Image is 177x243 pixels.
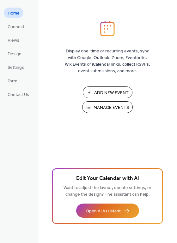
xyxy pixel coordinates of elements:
button: Add New Event [83,86,132,98]
span: Edit Your Calendar with AI [76,174,139,183]
span: Open AI Assistant [86,208,121,215]
a: Design [4,48,25,59]
a: Home [4,8,23,18]
span: Form [8,78,17,85]
span: Views [8,37,19,44]
a: Settings [4,62,28,72]
span: Display one-time or recurring events, sync with Google, Outlook, Zoom, Eventbrite, Wix Events or ... [65,48,150,74]
a: Views [4,35,23,45]
span: Design [8,51,21,57]
button: Open AI Assistant [76,204,139,218]
span: Home [8,10,20,17]
span: Contact Us [8,92,29,98]
span: Manage Events [94,104,129,111]
a: Form [4,75,21,86]
a: Connect [4,21,28,32]
span: Connect [8,24,24,30]
span: Settings [8,64,24,71]
img: logo_icon.svg [100,21,115,36]
a: Contact Us [4,89,33,99]
button: Manage Events [82,101,133,113]
span: Add New Event [94,90,129,96]
span: Want to adjust the layout, update settings, or change the design? The assistant can help. [64,184,151,199]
